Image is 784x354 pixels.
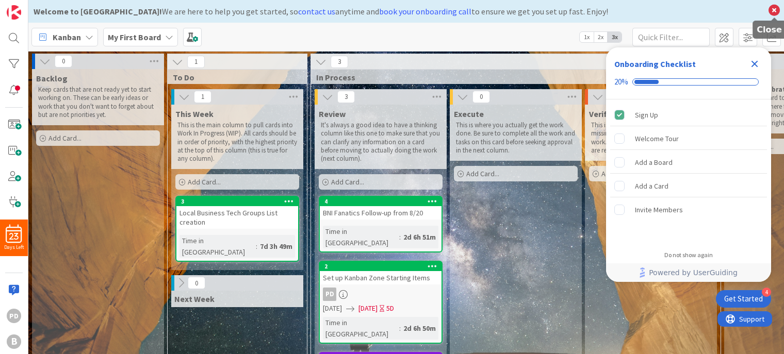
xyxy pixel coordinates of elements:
[323,317,399,340] div: Time in [GEOGRAPHIC_DATA]
[608,32,622,42] span: 3x
[601,169,634,178] span: Add Card...
[34,5,763,18] div: We are here to help you get started, so anytime and to ensure we get you set up fast. Enjoy!
[610,151,767,174] div: Add a Board is incomplete.
[7,334,21,349] div: B
[55,55,72,68] span: 0
[323,303,342,314] span: [DATE]
[319,261,443,344] a: 2Set up Kanban Zone Starting ItemsPD[DATE][DATE]5DTime in [GEOGRAPHIC_DATA]:2d 6h 50m
[323,226,399,248] div: Time in [GEOGRAPHIC_DATA]
[610,175,767,197] div: Add a Card is incomplete.
[173,72,294,82] span: To Do
[331,177,364,187] span: Add Card...
[324,198,442,205] div: 4
[176,206,298,229] div: Local Business Tech Groups List creation
[399,323,401,334] span: :
[632,28,710,46] input: Quick Filter...
[358,303,378,314] span: [DATE]
[337,91,355,103] span: 3
[53,31,81,43] span: Kanban
[7,309,21,323] div: PD
[323,288,336,301] div: PD
[614,77,763,87] div: Checklist progress: 20%
[635,180,668,192] div: Add a Card
[614,58,696,70] div: Onboarding Checklist
[298,6,335,16] a: contact us
[320,271,442,284] div: Set up Kanban Zone Starting Items
[320,262,442,284] div: 2Set up Kanban Zone Starting Items
[320,262,442,271] div: 2
[762,288,771,297] div: 4
[466,169,499,178] span: Add Card...
[454,109,484,119] span: Execute
[594,32,608,42] span: 2x
[591,121,711,155] p: This is your last chance to catch anything missing and provide feedback about the work. If everyt...
[472,91,490,103] span: 0
[176,197,298,229] div: 3Local Business Tech Groups List creation
[320,288,442,301] div: PD
[386,303,394,314] div: 5D
[7,5,21,20] img: Visit kanbanzone.com
[319,109,346,119] span: Review
[611,263,766,282] a: Powered by UserGuiding
[320,206,442,220] div: BNI Fanatics Follow-up from 8/20
[316,72,708,82] span: In Process
[319,196,443,252] a: 4BNI Fanatics Follow-up from 8/20Time in [GEOGRAPHIC_DATA]:2d 6h 51m
[9,233,19,240] span: 23
[179,235,256,258] div: Time in [GEOGRAPHIC_DATA]
[175,196,299,262] a: 3Local Business Tech Groups List creationTime in [GEOGRAPHIC_DATA]:7d 3h 49m
[320,197,442,206] div: 4
[606,99,771,244] div: Checklist items
[746,56,763,72] div: Close Checklist
[589,109,611,119] span: Verify
[757,25,782,35] h5: Close
[610,198,767,221] div: Invite Members is incomplete.
[331,56,348,68] span: 3
[188,177,221,187] span: Add Card...
[606,263,771,282] div: Footer
[38,86,158,119] p: Keep cards that are not ready yet to start working on. These can be early ideas or work that you ...
[635,132,679,145] div: Welcome Tour
[401,231,438,243] div: 2d 6h 51m
[181,198,298,205] div: 3
[724,294,763,304] div: Get Started
[22,2,47,14] span: Support
[649,266,738,279] span: Powered by UserGuiding
[664,251,713,259] div: Do not show again
[610,127,767,150] div: Welcome Tour is incomplete.
[175,109,214,119] span: This Week
[320,197,442,220] div: 4BNI Fanatics Follow-up from 8/20
[321,121,440,163] p: It's always a good idea to have a thinking column like this one to make sure that you can clarify...
[610,104,767,126] div: Sign Up is complete.
[187,56,205,68] span: 1
[399,231,401,243] span: :
[256,241,257,252] span: :
[635,156,673,168] div: Add a Board
[257,241,295,252] div: 7d 3h 49m
[580,32,594,42] span: 1x
[108,32,161,42] b: My First Board
[635,204,683,216] div: Invite Members
[188,277,205,289] span: 0
[635,109,658,121] div: Sign Up
[176,197,298,206] div: 3
[716,290,771,308] div: Open Get Started checklist, remaining modules: 4
[456,121,576,155] p: This is where you actually get the work done. Be sure to complete all the work and tasks on this ...
[177,121,297,163] p: This is the main column to pull cards into Work In Progress (WIP). All cards should be in order o...
[614,77,628,87] div: 20%
[324,263,442,270] div: 2
[36,73,68,83] span: Backlog
[48,133,81,143] span: Add Card...
[401,323,438,334] div: 2d 6h 50m
[34,6,162,16] b: Welcome to [GEOGRAPHIC_DATA]!
[379,6,471,16] a: book your onboarding call
[174,294,215,304] span: Next Week
[194,91,211,103] span: 1
[606,47,771,282] div: Checklist Container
